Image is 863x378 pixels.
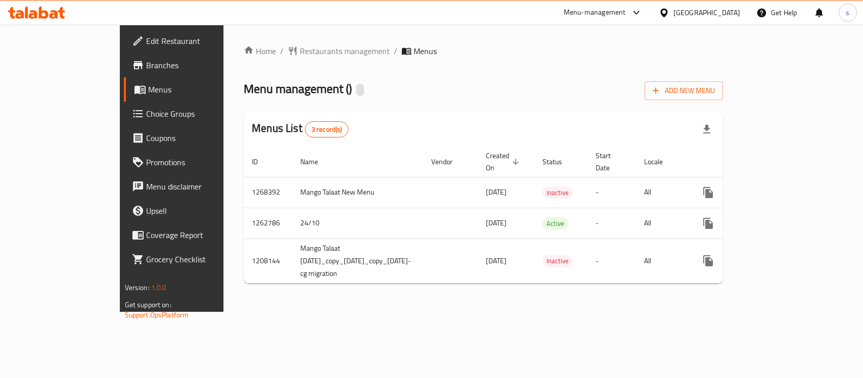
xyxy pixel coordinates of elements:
span: Status [542,156,575,168]
button: Change Status [720,211,745,235]
span: Inactive [542,187,573,199]
td: All [636,208,688,239]
td: - [587,177,636,208]
td: 1262786 [244,208,292,239]
div: Total records count [305,121,349,137]
a: Restaurants management [288,45,390,57]
td: Mango Talaat [DATE]_copy_[DATE]_copy_[DATE]-cg migration [292,239,423,283]
span: Active [542,218,568,229]
a: Menu disclaimer [124,174,264,199]
span: Menus [148,83,256,96]
span: Coupons [146,132,256,144]
button: more [696,180,720,205]
h2: Menus List [252,121,348,137]
span: Upsell [146,205,256,217]
span: Vendor [431,156,466,168]
a: Grocery Checklist [124,247,264,271]
button: Change Status [720,249,745,273]
button: more [696,211,720,235]
span: Restaurants management [300,45,390,57]
a: Branches [124,53,264,77]
span: Created On [486,150,522,174]
span: Grocery Checklist [146,253,256,265]
table: enhanced table [244,147,801,283]
span: Menus [414,45,437,57]
td: - [587,208,636,239]
span: Start Date [596,150,624,174]
button: Change Status [720,180,745,205]
span: Name [300,156,331,168]
span: [DATE] [486,216,507,229]
a: Choice Groups [124,102,264,126]
a: Coupons [124,126,264,150]
td: All [636,177,688,208]
a: Menus [124,77,264,102]
div: Export file [695,117,719,141]
span: Get support on: [125,298,171,311]
nav: breadcrumb [244,45,723,57]
a: Support.OpsPlatform [125,308,189,321]
span: Menu management ( ) [244,77,352,100]
span: Choice Groups [146,108,256,120]
button: more [696,249,720,273]
span: 1.0.0 [151,281,167,294]
td: - [587,239,636,283]
span: Promotions [146,156,256,168]
span: Edit Restaurant [146,35,256,47]
th: Actions [688,147,801,177]
span: Coverage Report [146,229,256,241]
td: 1208144 [244,239,292,283]
td: 24/10 [292,208,423,239]
li: / [394,45,397,57]
button: Add New Menu [645,81,723,100]
a: Edit Restaurant [124,29,264,53]
span: Add New Menu [653,84,715,97]
span: s [846,7,849,18]
span: ID [252,156,271,168]
span: Menu disclaimer [146,180,256,193]
span: [DATE] [486,185,507,199]
div: [GEOGRAPHIC_DATA] [673,7,740,18]
a: Upsell [124,199,264,223]
span: Inactive [542,255,573,267]
a: Coverage Report [124,223,264,247]
div: Active [542,217,568,229]
li: / [280,45,284,57]
span: Branches [146,59,256,71]
div: Menu-management [564,7,626,19]
td: Mango Talaat New Menu [292,177,423,208]
span: 3 record(s) [305,125,348,134]
td: 1268392 [244,177,292,208]
span: Locale [644,156,676,168]
a: Promotions [124,150,264,174]
span: Version: [125,281,150,294]
span: [DATE] [486,254,507,267]
td: All [636,239,688,283]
